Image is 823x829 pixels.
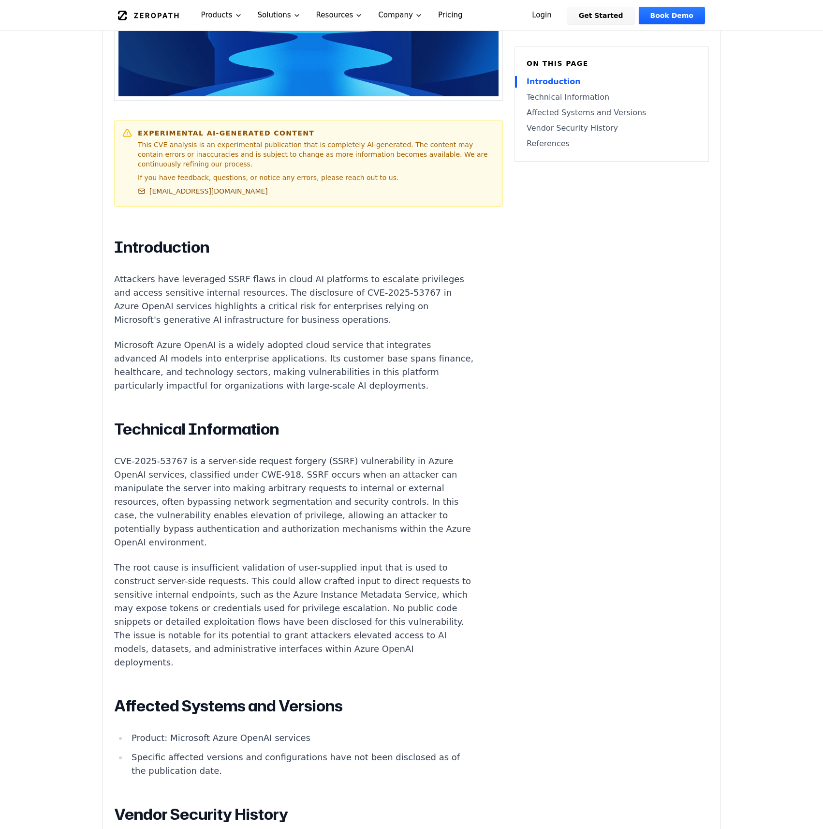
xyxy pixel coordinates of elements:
p: The root cause is insufficient validation of user-supplied input that is used to construct server... [114,561,474,669]
p: If you have feedback, questions, or notice any errors, please reach out to us. [138,173,495,182]
a: References [527,138,697,150]
h2: Affected Systems and Versions [114,696,474,716]
li: Specific affected versions and configurations have not been disclosed as of the publication date. [128,751,474,778]
h6: Experimental AI-Generated Content [138,128,495,138]
a: Book Demo [639,7,705,24]
h6: On this page [527,59,697,68]
h2: Technical Information [114,420,474,439]
p: Attackers have leveraged SSRF flaws in cloud AI platforms to escalate privileges and access sensi... [114,272,474,327]
h2: Vendor Security History [114,805,474,824]
p: CVE-2025-53767 is a server-side request forgery (SSRF) vulnerability in Azure OpenAI services, cl... [114,454,474,549]
p: Microsoft Azure OpenAI is a widely adopted cloud service that integrates advanced AI models into ... [114,338,474,392]
a: Vendor Security History [527,122,697,134]
li: Product: Microsoft Azure OpenAI services [128,731,474,745]
a: Login [520,7,563,24]
p: This CVE analysis is an experimental publication that is completely AI-generated. The content may... [138,140,495,169]
a: Introduction [527,76,697,88]
a: [EMAIL_ADDRESS][DOMAIN_NAME] [138,186,268,196]
a: Affected Systems and Versions [527,107,697,119]
h2: Introduction [114,238,474,257]
a: Get Started [567,7,635,24]
a: Technical Information [527,91,697,103]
